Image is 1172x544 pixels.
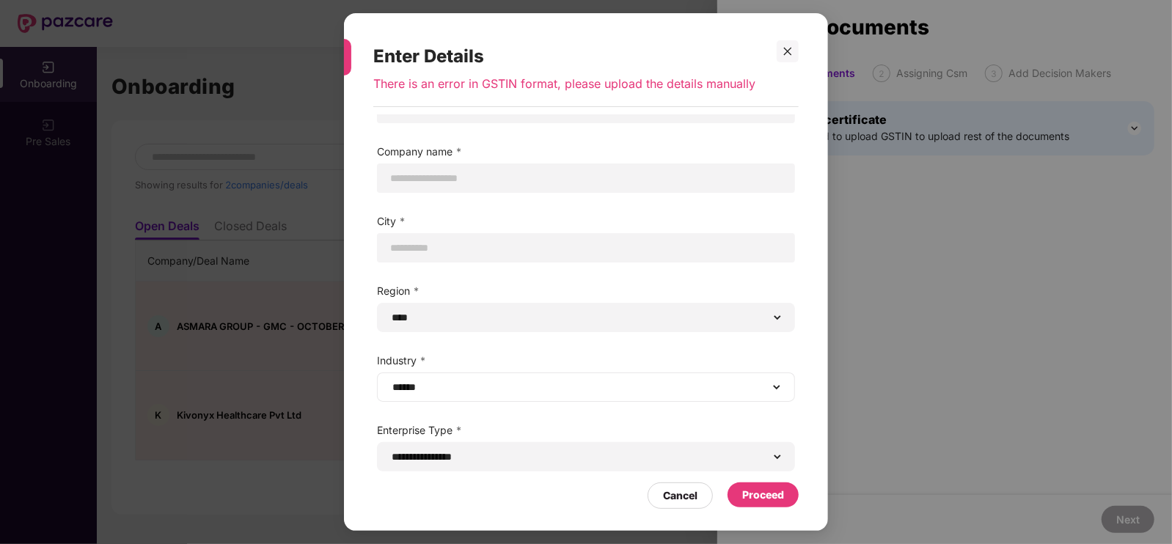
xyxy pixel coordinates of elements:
div: Proceed [742,487,784,503]
label: Enterprise Type [377,422,795,438]
label: Industry [377,353,795,369]
span: close [783,46,793,56]
div: Cancel [663,488,697,504]
div: There is an error in GSTIN format, please upload the details manually [373,76,763,106]
label: City [377,213,795,229]
div: Enter Details [373,28,763,76]
label: Company name [377,144,795,160]
label: Region [377,283,795,299]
